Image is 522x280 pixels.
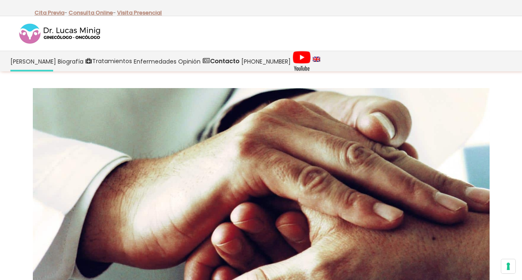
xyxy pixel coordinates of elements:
img: language english [313,56,320,61]
span: [PHONE_NUMBER] [241,56,291,66]
a: Visita Presencial [117,9,162,17]
button: Sus preferencias de consentimiento para tecnologías de seguimiento [501,259,515,273]
span: [PERSON_NAME] [10,56,56,66]
a: [PHONE_NUMBER] [240,51,292,71]
a: language english [312,51,321,71]
a: Contacto [201,51,240,71]
a: Tratamientos [84,51,133,71]
a: [PERSON_NAME] [10,51,57,71]
a: Cita Previa [34,9,64,17]
a: Consulta Online [69,9,113,17]
a: Biografía [57,51,84,71]
strong: Contacto [210,57,240,65]
a: Enfermedades [133,51,177,71]
p: - [69,7,116,18]
a: Videos Youtube Ginecología [292,51,312,71]
span: Enfermedades [134,56,176,66]
span: Biografía [58,56,83,66]
span: Opinión [178,56,201,66]
img: Videos Youtube Ginecología [292,51,311,71]
p: - [34,7,67,18]
a: Opinión [177,51,201,71]
span: Tratamientos [92,56,132,66]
